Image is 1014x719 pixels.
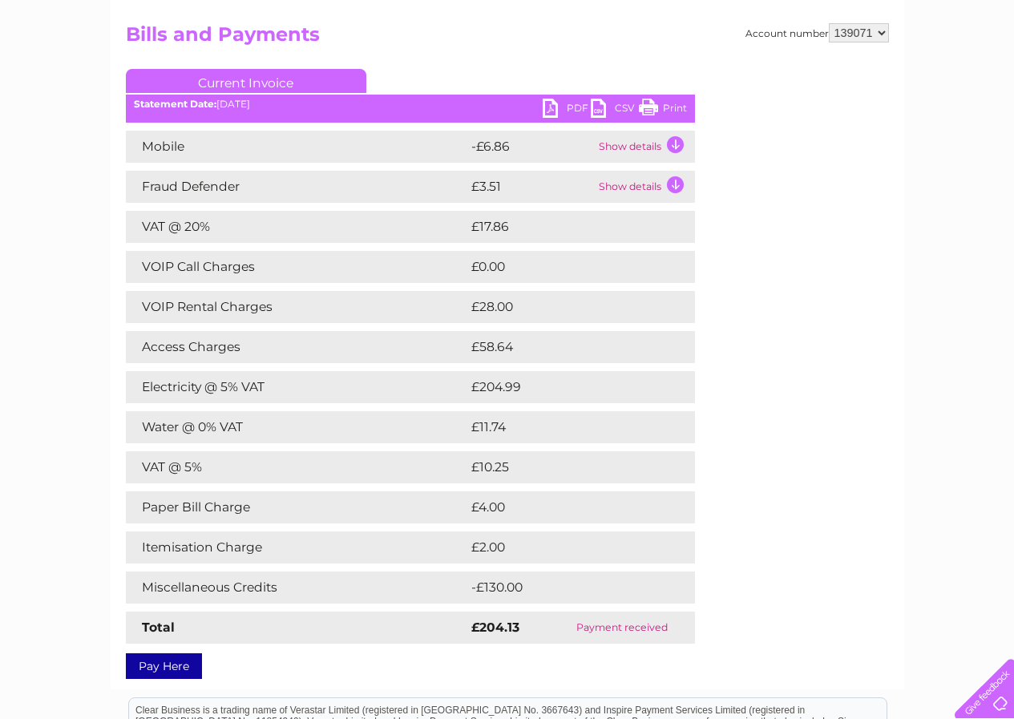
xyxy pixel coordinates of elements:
[595,171,695,203] td: Show details
[142,620,175,635] strong: Total
[745,23,889,42] div: Account number
[126,69,366,93] a: Current Invoice
[817,68,865,80] a: Telecoms
[595,131,695,163] td: Show details
[126,291,467,323] td: VOIP Rental Charges
[549,612,695,644] td: Payment received
[772,68,807,80] a: Energy
[467,411,659,443] td: £11.74
[35,42,117,91] img: logo.png
[126,451,467,483] td: VAT @ 5%
[126,572,467,604] td: Miscellaneous Credits
[467,491,658,523] td: £4.00
[129,9,887,78] div: Clear Business is a trading name of Verastar Limited (registered in [GEOGRAPHIC_DATA] No. 3667643...
[126,491,467,523] td: Paper Bill Charge
[467,211,661,243] td: £17.86
[126,653,202,679] a: Pay Here
[467,291,664,323] td: £28.00
[126,23,889,54] h2: Bills and Payments
[467,451,661,483] td: £10.25
[134,98,216,110] b: Statement Date:
[467,131,595,163] td: -£6.86
[732,68,762,80] a: Water
[126,211,467,243] td: VAT @ 20%
[467,331,664,363] td: £58.64
[467,251,658,283] td: £0.00
[543,99,591,122] a: PDF
[126,371,467,403] td: Electricity @ 5% VAT
[467,531,658,563] td: £2.00
[712,8,822,28] a: 0333 014 3131
[126,131,467,163] td: Mobile
[467,371,667,403] td: £204.99
[126,531,467,563] td: Itemisation Charge
[126,99,695,110] div: [DATE]
[875,68,898,80] a: Blog
[126,251,467,283] td: VOIP Call Charges
[639,99,687,122] a: Print
[907,68,947,80] a: Contact
[126,411,467,443] td: Water @ 0% VAT
[471,620,519,635] strong: £204.13
[126,171,467,203] td: Fraud Defender
[467,171,595,203] td: £3.51
[467,572,668,604] td: -£130.00
[961,68,999,80] a: Log out
[126,331,467,363] td: Access Charges
[591,99,639,122] a: CSV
